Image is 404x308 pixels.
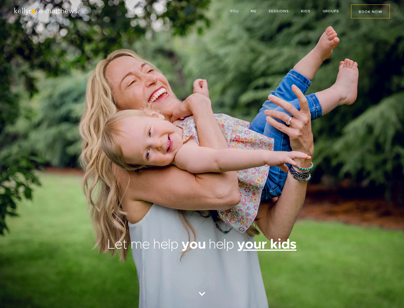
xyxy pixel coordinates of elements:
a: SESSIONS [269,9,289,13]
a: YOU [230,9,239,13]
a: ME [251,9,257,13]
span: Let me help [108,238,178,251]
span: you [181,238,206,251]
img: Kellyrose Matthews logo [14,7,80,16]
a: GROUPS [323,9,339,13]
span: help [209,238,234,251]
u: your kids [237,238,296,251]
span: KIDS [301,9,311,13]
span: BOOK NOW [359,10,382,13]
a: Kellyrose Matthews logo [14,11,80,16]
a: BOOK NOW [351,4,390,18]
